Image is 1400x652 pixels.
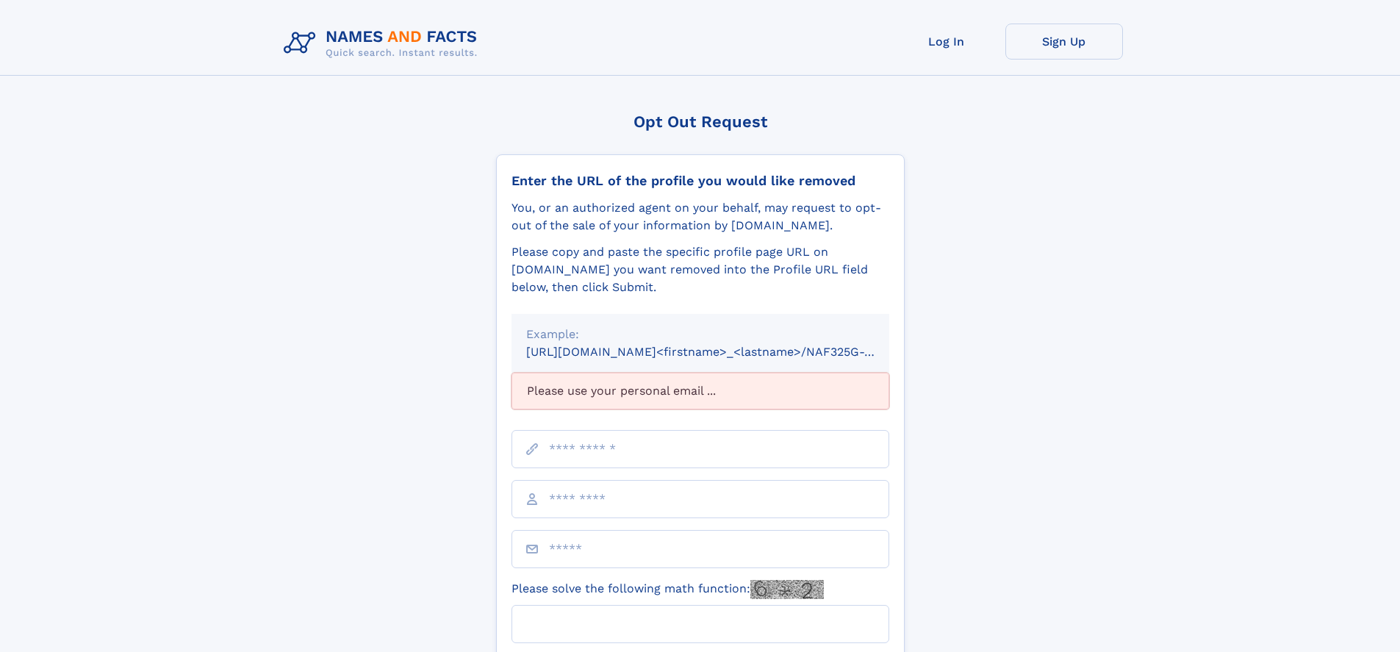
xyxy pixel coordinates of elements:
a: Sign Up [1005,24,1123,60]
div: You, or an authorized agent on your behalf, may request to opt-out of the sale of your informatio... [511,199,889,234]
a: Log In [888,24,1005,60]
div: Please use your personal email ... [511,373,889,409]
label: Please solve the following math function: [511,580,824,599]
div: Please copy and paste the specific profile page URL on [DOMAIN_NAME] you want removed into the Pr... [511,243,889,296]
div: Example: [526,326,875,343]
img: Logo Names and Facts [278,24,489,63]
small: [URL][DOMAIN_NAME]<firstname>_<lastname>/NAF325G-xxxxxxxx [526,345,917,359]
div: Enter the URL of the profile you would like removed [511,173,889,189]
div: Opt Out Request [496,112,905,131]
